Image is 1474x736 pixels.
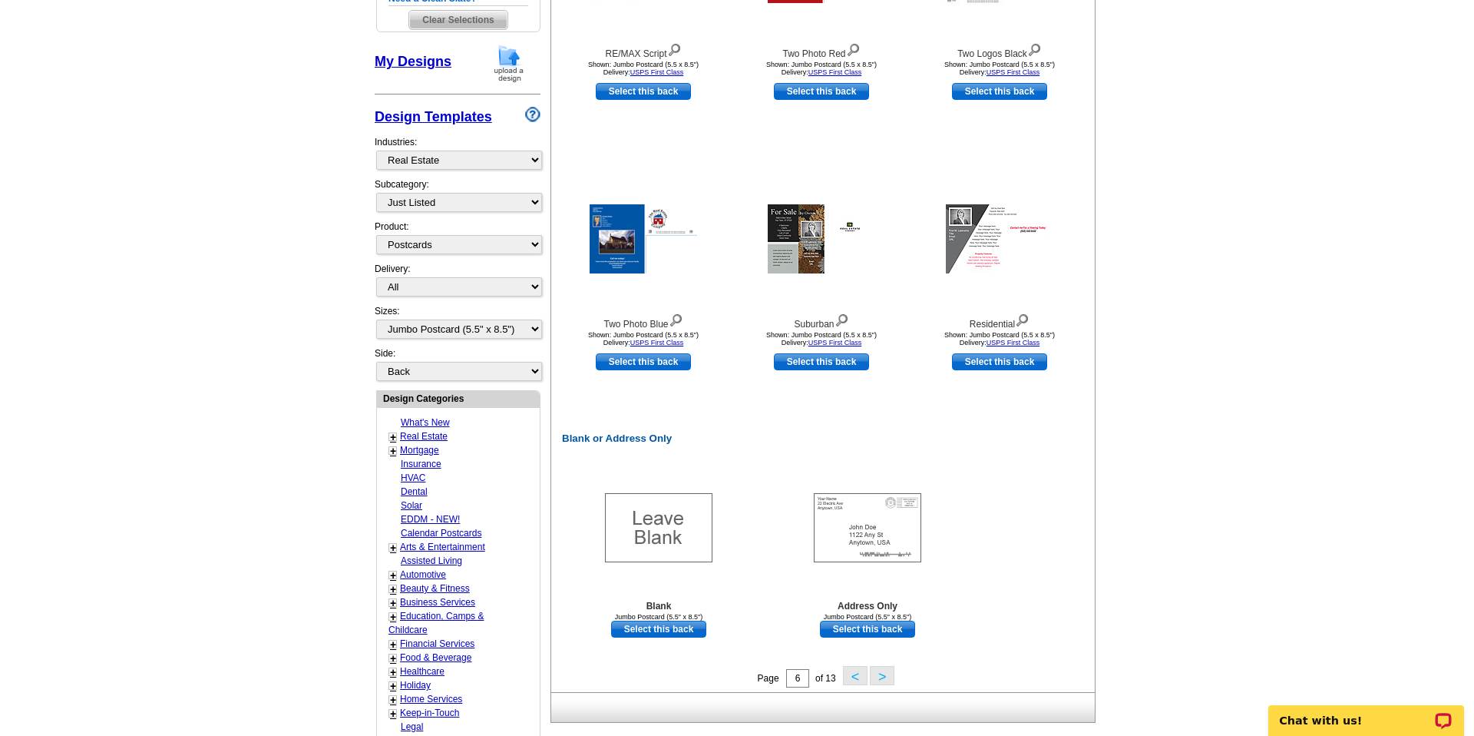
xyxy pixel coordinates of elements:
[390,652,396,665] a: +
[559,40,728,61] div: RE/MAX Script
[375,304,540,346] div: Sizes:
[400,542,485,552] a: Arts & Entertainment
[554,433,1098,445] h2: Blank or Address Only
[400,680,431,691] a: Holiday
[987,339,1040,346] a: USPS First Class
[808,339,862,346] a: USPS First Class
[409,11,507,29] span: Clear Selections
[375,54,451,69] a: My Designs
[400,708,459,718] a: Keep-in-Touch
[820,621,915,638] a: use this design
[401,472,425,483] a: HVAC
[838,601,897,612] b: Address Only
[400,652,471,663] a: Food & Beverage
[375,128,540,177] div: Industries:
[400,445,439,456] a: Mortgage
[390,708,396,720] a: +
[669,310,683,327] img: view design details
[390,569,396,582] a: +
[815,673,836,684] span: of 13
[401,459,441,469] a: Insurance
[915,61,1084,76] div: Shown: Jumbo Postcard (5.5 x 8.5") Delivery:
[1015,310,1029,327] img: view design details
[390,666,396,678] a: +
[952,353,1047,370] a: use this design
[401,486,428,497] a: Dental
[846,40,861,57] img: view design details
[590,204,697,274] img: Two Photo Blue
[390,638,396,651] a: +
[390,542,396,554] a: +
[915,331,1084,346] div: Shown: Jumbo Postcard (5.5 x 8.5") Delivery:
[390,680,396,692] a: +
[400,597,475,608] a: Business Services
[525,107,540,122] img: design-wizard-help-icon.png
[737,61,906,76] div: Shown: Jumbo Postcard (5.5 x 8.5") Delivery:
[814,493,921,562] img: Addresses Only
[737,40,906,61] div: Two Photo Red
[559,310,728,331] div: Two Photo Blue
[737,331,906,346] div: Shown: Jumbo Postcard (5.5 x 8.5") Delivery:
[559,61,728,76] div: Shown: Jumbo Postcard (5.5 x 8.5") Delivery:
[375,262,540,304] div: Delivery:
[630,339,684,346] a: USPS First Class
[375,220,540,262] div: Product:
[375,109,492,124] a: Design Templates
[952,83,1047,100] a: use this design
[843,666,868,685] button: <
[611,621,706,638] a: use this design
[401,528,481,539] a: Calendar Postcards
[375,346,540,383] div: Side:
[400,583,470,594] a: Beauty & Fitness
[987,68,1040,76] a: USPS First Class
[400,638,474,649] a: Financial Services
[630,68,684,76] a: USPS First Class
[768,204,875,274] img: Suburban
[401,500,422,511] a: Solar
[401,417,450,428] a: What's New
[489,44,529,83] img: upload-design
[667,40,682,57] img: view design details
[646,601,672,612] b: Blank
[390,597,396,609] a: +
[400,569,446,580] a: Automotive
[596,83,691,100] a: use this design
[783,613,952,621] div: Jumbo Postcard (5.5" x 8.5")
[401,555,462,566] a: Assisted Living
[375,177,540,220] div: Subcategory:
[574,613,743,621] div: Jumbo Postcard (5.5" x 8.5")
[915,310,1084,331] div: Residential
[834,310,849,327] img: view design details
[390,694,396,706] a: +
[400,694,462,705] a: Home Services
[390,611,396,623] a: +
[774,83,869,100] a: use this design
[400,666,445,677] a: Healthcare
[808,68,862,76] a: USPS First Class
[915,40,1084,61] div: Two Logos Black
[870,666,894,685] button: >
[946,204,1053,274] img: Residential
[377,391,540,406] div: Design Categories
[390,445,396,457] a: +
[559,331,728,346] div: Shown: Jumbo Postcard (5.5 x 8.5") Delivery:
[388,611,484,635] a: Education, Camps & Childcare
[400,431,448,442] a: Real Estate
[1027,40,1042,57] img: view design details
[605,493,712,562] img: Blank Template
[737,310,906,331] div: Suburban
[401,721,423,732] a: Legal
[390,431,396,443] a: +
[758,673,779,684] span: Page
[1258,688,1474,736] iframe: LiveChat chat widget
[596,353,691,370] a: use this design
[390,583,396,595] a: +
[401,514,460,525] a: EDDM - NEW!
[774,353,869,370] a: use this design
